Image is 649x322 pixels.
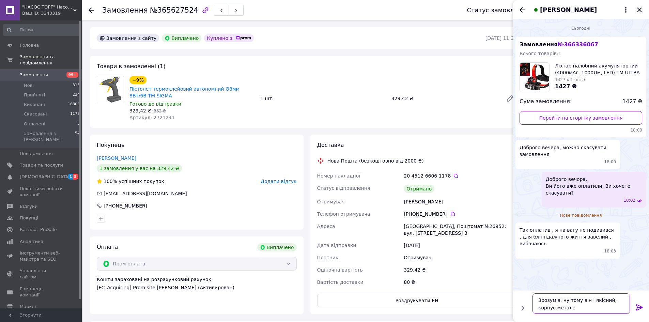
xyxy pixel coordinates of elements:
span: Додати відгук [261,179,296,184]
input: Пошук [3,24,80,36]
span: Аналітика [20,239,43,245]
span: 362 ₴ [154,109,166,113]
div: Нова Пошта (безкоштовно від 2000 ₴) [326,157,426,164]
img: 4975805602_w160_h160_lihtar-nalobnij-akumulyatornij.jpg [520,63,549,92]
div: Повернутися назад [89,7,94,14]
span: Артикул: 2721241 [129,115,175,120]
div: [PHONE_NUMBER] [404,211,517,217]
span: Отримувач [317,199,345,204]
span: Вартість доставки [317,279,364,285]
a: Перейти на сторінку замовлення [520,111,642,125]
span: Так оплатив , я на вагу не подивився , для блінндажного життя завелий , вибачаюсь [520,227,616,247]
div: 329.42 ₴ [389,94,500,103]
span: Головна [20,42,39,48]
span: Замовлення та повідомлення [20,54,82,66]
span: 54 [75,131,80,143]
span: Оплата [97,244,118,250]
div: 12.10.2025 [515,25,646,31]
span: № 366336067 [557,41,598,48]
div: Кошти зараховані на розрахунковий рахунок [97,276,297,291]
span: Телефон отримувача [317,211,370,217]
time: [DATE] 11:37 [485,35,517,41]
span: Статус відправлення [317,185,370,191]
button: Роздрукувати ЕН [317,294,517,307]
img: Пістолет термоклейовий автономний Ø8мм 8Вт/6В ТМ SIGMA [97,76,124,103]
div: Виплачено [257,243,297,251]
div: Отримано [404,185,434,193]
span: №365627524 [150,6,198,14]
span: 16305 [68,102,80,108]
span: 234 [73,92,80,98]
span: [EMAIL_ADDRESS][DOMAIN_NAME] [104,191,187,196]
span: Нове повідомлення [557,213,605,218]
div: Ваш ID: 3240319 [22,10,82,16]
span: 1427 ₴ [555,83,577,90]
span: Управління сайтом [20,268,63,280]
span: Всього товарів: 1 [520,51,561,56]
span: Доставка [317,142,344,148]
span: Готово до відправки [129,101,181,107]
button: Назад [518,6,526,14]
span: Покупці [20,215,38,221]
span: 1427 ₴ [622,98,642,106]
span: Повідомлення [20,151,53,157]
span: Оціночна вартість [317,267,363,273]
span: Дата відправки [317,243,356,248]
span: 18:02 12.10.2025 [623,198,635,203]
span: Доброго вечера, можно скасувати замовлення [520,144,616,158]
button: Закрити [635,6,644,14]
span: Замовлення [520,41,598,48]
span: Нові [24,82,34,89]
span: Прийняті [24,92,45,98]
span: Платник [317,255,339,260]
div: Куплено з [204,34,254,42]
div: Замовлення з сайту [97,34,159,42]
span: Покупець [97,142,125,148]
span: Оплачені [24,121,45,127]
span: Номер накладної [317,173,360,179]
span: Відгуки [20,203,37,210]
div: 1 шт. [258,94,388,103]
span: Товари в замовленні (1) [97,63,166,70]
span: Замовлення [20,72,48,78]
span: Виконані [24,102,45,108]
span: Скасовані [24,111,47,117]
span: [DEMOGRAPHIC_DATA] [20,174,70,180]
span: Інструменти веб-майстра та SEO [20,250,63,262]
img: prom [236,36,251,40]
span: [PERSON_NAME] [540,5,597,14]
span: "НАСОС ТОРГ" Насосне обладнання, інструменти, освітлення [22,4,73,10]
div: 80 ₴ [402,276,518,288]
span: Каталог ProSale [20,227,57,233]
span: 313 [73,82,80,89]
div: Отримувач [402,251,518,264]
span: 1173 [70,111,80,117]
div: успішних покупок [97,178,164,185]
span: Сума замовлення: [520,98,572,106]
div: 329.42 ₴ [402,264,518,276]
span: 99+ [66,72,78,78]
span: 18:00 12.10.2025 [604,159,616,165]
div: 1 замовлення у вас на 329,42 ₴ [97,164,182,172]
span: 3 [77,121,80,127]
span: Адреса [317,224,335,229]
textarea: Зрозумів, ну тому він і якісний, корпус метале [532,293,630,314]
div: [PHONE_NUMBER] [103,202,148,209]
span: Маркет [20,304,37,310]
div: Виплачено [162,34,201,42]
span: Замовлення [102,6,148,14]
span: Сьогодні [569,26,593,31]
div: [DATE] [402,239,518,251]
a: Редагувати [503,92,517,105]
span: 100% [104,179,117,184]
span: Ліхтар налобний акумуляторний (4000мАг, 1000Лм, LED) ТМ ULTRA [555,62,642,76]
div: [FC_Acquiring] Prom site [PERSON_NAME] (Активирован) [97,284,297,291]
span: 1427 x 1 (шт.) [555,77,585,82]
div: 20 4512 6606 1178 [404,172,517,179]
button: [PERSON_NAME] [532,5,630,14]
span: 1 [68,174,73,180]
span: 329,42 ₴ [129,108,151,113]
button: Показати кнопки [518,304,527,312]
div: Статус замовлення [467,7,529,14]
span: Доброго вечора. Ви його вже оплатили, Ви хочете скасувати? [546,176,642,196]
